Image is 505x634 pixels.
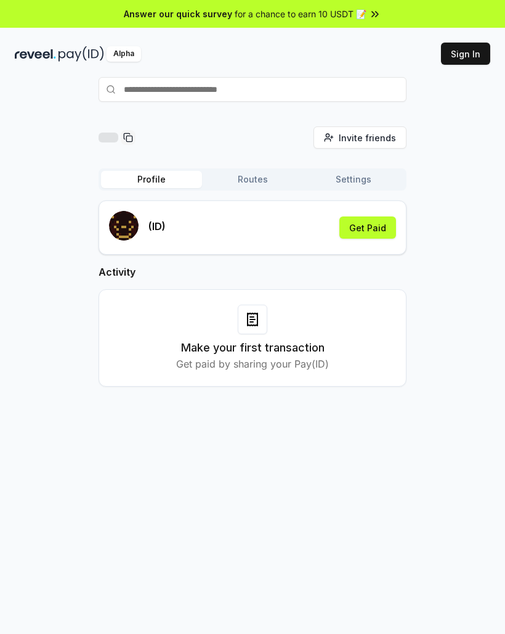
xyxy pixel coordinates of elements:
img: pay_id [59,46,104,62]
span: Answer our quick survey [124,7,232,20]
h3: Make your first transaction [181,339,325,356]
p: Get paid by sharing your Pay(ID) [176,356,329,371]
span: for a chance to earn 10 USDT 📝 [235,7,366,20]
button: Invite friends [313,126,406,149]
p: (ID) [148,219,166,234]
button: Routes [202,171,303,188]
h2: Activity [99,265,406,279]
button: Profile [101,171,202,188]
button: Get Paid [339,216,396,239]
button: Settings [303,171,404,188]
img: reveel_dark [15,46,56,62]
span: Invite friends [339,131,396,144]
button: Sign In [441,43,490,65]
div: Alpha [107,46,141,62]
